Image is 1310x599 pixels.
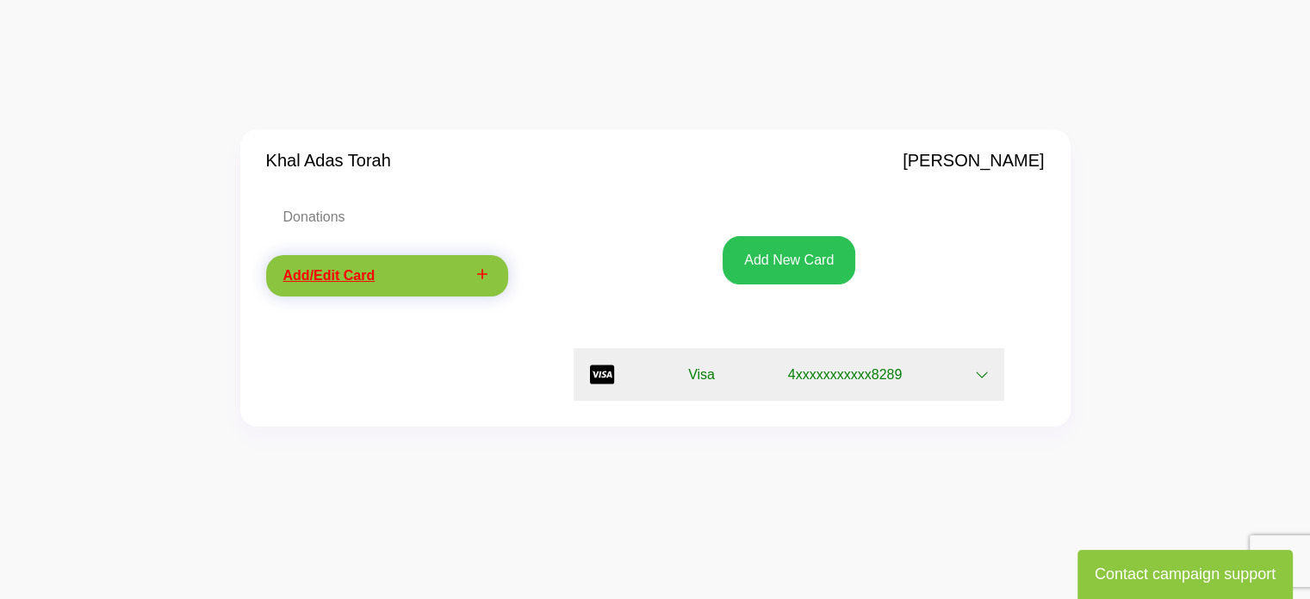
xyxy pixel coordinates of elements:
h4: Khal Adas Torah [266,150,391,171]
span: Add/Edit Card [283,268,376,283]
h4: [PERSON_NAME] [903,150,1044,171]
button: Add New Card [723,236,855,284]
a: addAdd/Edit Card [266,255,508,296]
span: Visa [688,365,715,385]
button: Visa 4xxxxxxxxxxx8289 [574,348,1004,401]
button: Contact campaign support [1077,550,1293,599]
span: 4xxxxxxxxxxx8289 [788,365,903,385]
i: add [474,265,491,283]
a: Donations [266,197,508,238]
